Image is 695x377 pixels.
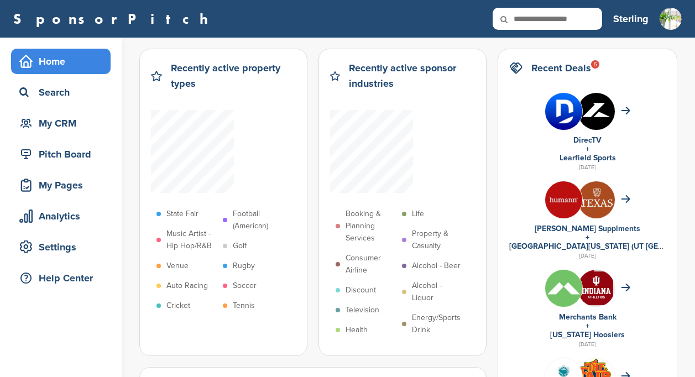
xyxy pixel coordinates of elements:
a: Learfield Sports [560,153,616,163]
div: My Pages [17,175,111,195]
a: Pitch Board [11,142,111,167]
h2: Recent Deals [531,60,591,76]
img: Yitarkkj 400x400 [578,93,615,130]
a: Home [11,49,111,74]
img: Xco1jgka 400x400 [545,270,582,307]
p: Television [346,304,379,316]
a: [US_STATE] Hoosiers [550,330,625,339]
p: Auto Racing [166,280,208,292]
p: Property & Casualty [412,228,463,252]
p: Tennis [233,300,255,312]
div: Search [17,82,111,102]
p: Booking & Planning Services [346,208,396,244]
div: [DATE] [509,339,666,349]
div: 5 [591,60,599,69]
p: Energy/Sports Drink [412,312,463,336]
a: + [586,144,589,154]
a: SponsorPitch [13,12,215,26]
a: Sterling [613,7,649,31]
div: Pitch Board [17,144,111,164]
div: Home [17,51,111,71]
p: Soccer [233,280,257,292]
a: My Pages [11,172,111,198]
p: Discount [346,284,376,296]
div: [DATE] [509,163,666,172]
h2: Recently active property types [171,60,296,91]
div: [DATE] [509,251,666,261]
div: Settings [17,237,111,257]
p: Rugby [233,260,255,272]
p: Venue [166,260,189,272]
p: Music Artist - Hip Hop/R&B [166,228,217,252]
img: Unnamed [578,181,615,218]
p: Consumer Airline [346,252,396,276]
a: Analytics [11,203,111,229]
a: DirecTV [573,135,602,145]
h2: Recently active sponsor industries [349,60,475,91]
a: + [586,233,589,242]
div: Analytics [17,206,111,226]
p: Golf [233,240,247,252]
p: Life [412,208,424,220]
div: My CRM [17,113,111,133]
a: My CRM [11,111,111,136]
p: State Fair [166,208,198,220]
p: Alcohol - Beer [412,260,461,272]
a: Help Center [11,265,111,291]
a: [PERSON_NAME] Supplments [535,224,640,233]
a: Search [11,80,111,105]
img: W dv5gwi 400x400 [578,270,615,307]
img: Xl cslqk 400x400 [545,181,582,218]
p: Health [346,324,368,336]
p: Football (American) [233,208,284,232]
a: Settings [11,234,111,260]
p: Alcohol - Liquor [412,280,463,304]
p: Cricket [166,300,190,312]
a: Merchants Bank [559,312,616,322]
h3: Sterling [613,11,649,27]
img: 0c2wmxyy 400x400 [545,93,582,130]
a: + [586,321,589,331]
div: Help Center [17,268,111,288]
